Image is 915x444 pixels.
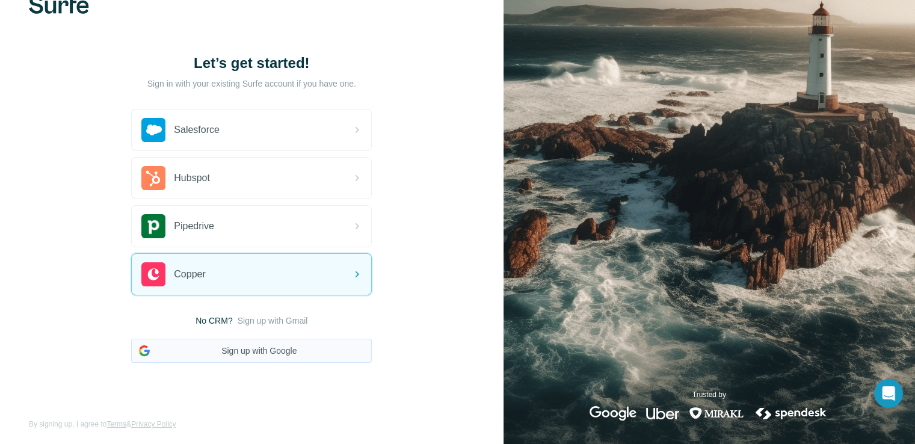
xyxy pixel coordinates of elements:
span: No CRM? [196,315,232,327]
a: Privacy Policy [131,420,176,428]
img: hubspot's logo [141,166,165,190]
img: mirakl's logo [689,406,744,421]
button: Sign up with Google [131,339,372,363]
span: Hubspot [174,171,210,185]
span: Pipedrive [174,219,214,233]
div: Open Intercom Messenger [874,379,903,408]
span: By signing up, I agree to & [29,419,176,430]
button: Sign up with Gmail [238,315,308,327]
img: salesforce's logo [141,118,165,142]
p: Trusted by [692,389,726,400]
img: pipedrive's logo [141,214,165,238]
p: Sign in with your existing Surfe account if you have one. [147,78,356,90]
h1: Let’s get started! [131,54,372,73]
span: Copper [174,267,205,282]
a: Terms [106,420,126,428]
img: uber's logo [646,406,679,421]
img: google's logo [590,406,636,421]
span: Salesforce [174,123,220,137]
img: spendesk's logo [754,406,828,421]
img: copper's logo [141,262,165,286]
